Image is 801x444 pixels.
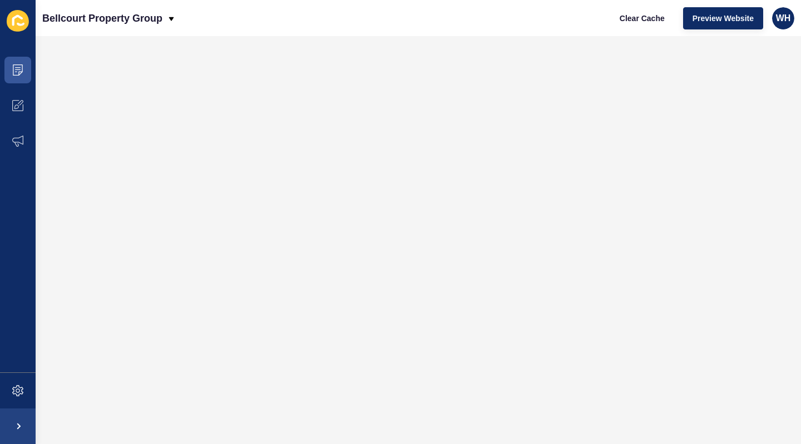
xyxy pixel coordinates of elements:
[776,13,791,24] span: WH
[42,4,162,32] p: Bellcourt Property Group
[610,7,674,29] button: Clear Cache
[620,13,665,24] span: Clear Cache
[693,13,754,24] span: Preview Website
[683,7,763,29] button: Preview Website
